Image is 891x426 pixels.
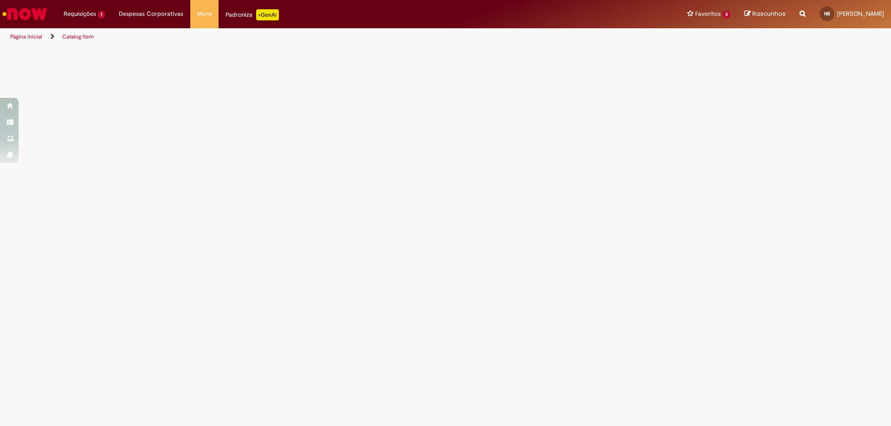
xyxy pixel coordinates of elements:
span: 3 [723,11,730,19]
img: ServiceNow [1,5,49,23]
span: [PERSON_NAME] [837,10,884,18]
span: More [197,9,212,19]
span: Requisições [64,9,96,19]
span: Favoritos [695,9,721,19]
ul: Trilhas de página [7,28,587,45]
a: Rascunhos [744,10,786,19]
p: +GenAi [256,9,279,20]
span: NB [824,11,830,17]
a: Catalog Item [62,33,94,40]
div: Padroniza [226,9,279,20]
a: Página inicial [10,33,42,40]
span: 1 [98,11,105,19]
span: Despesas Corporativas [119,9,183,19]
span: Rascunhos [752,9,786,18]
